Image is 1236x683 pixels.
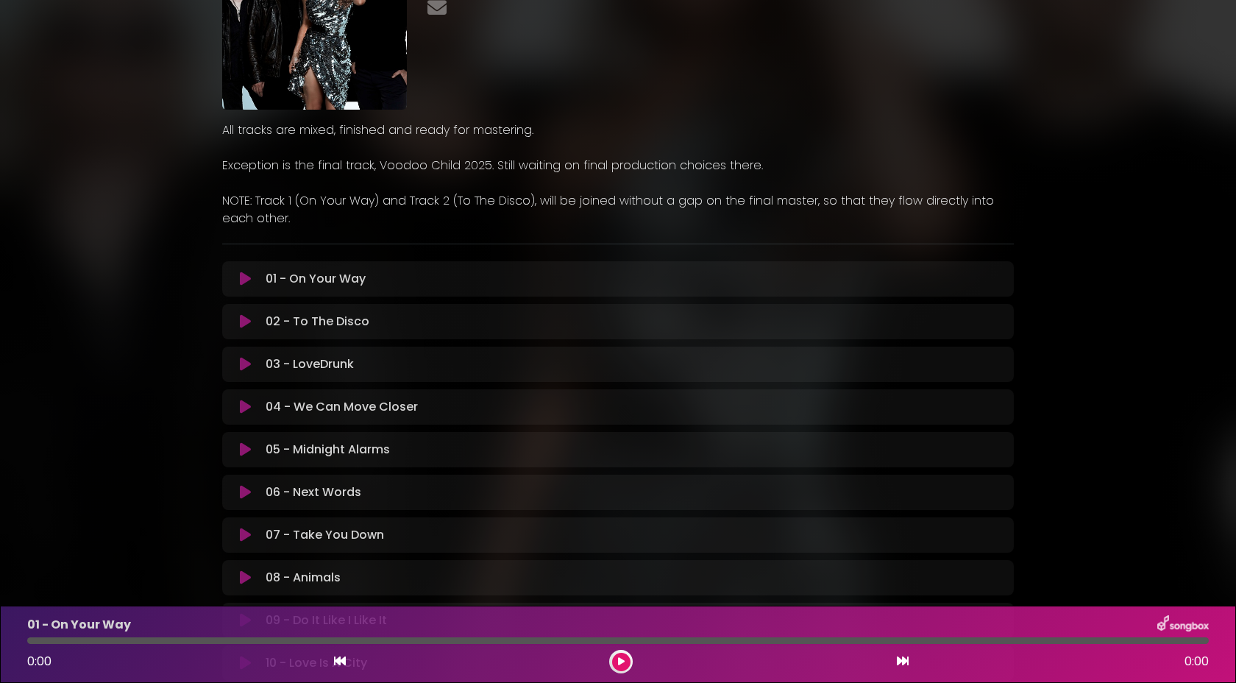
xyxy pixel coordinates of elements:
[266,398,418,416] p: 04 - We Can Move Closer
[222,157,1014,174] p: Exception is the final track, Voodoo Child 2025. Still waiting on final production choices there.
[1184,653,1209,670] span: 0:00
[27,653,51,670] span: 0:00
[1157,615,1209,634] img: songbox-logo-white.png
[266,313,369,330] p: 02 - To The Disco
[266,569,341,587] p: 08 - Animals
[266,270,366,288] p: 01 - On Your Way
[222,192,1014,227] p: NOTE: Track 1 (On Your Way) and Track 2 (To The Disco), will be joined without a gap on the final...
[27,616,131,634] p: 01 - On Your Way
[266,484,361,501] p: 06 - Next Words
[266,441,390,459] p: 05 - Midnight Alarms
[266,526,384,544] p: 07 - Take You Down
[266,355,354,373] p: 03 - LoveDrunk
[222,121,1014,139] p: All tracks are mixed, finished and ready for mastering.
